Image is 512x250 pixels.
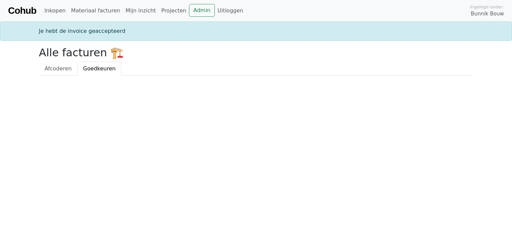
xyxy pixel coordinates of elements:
[158,4,189,17] a: Projecten
[83,65,116,72] span: Goedkeuren
[35,27,477,35] div: Je hebt de invoice geaccepteerd
[123,4,159,17] a: Mijn inzicht
[45,65,72,72] span: Afcoderen
[39,62,77,76] a: Afcoderen
[8,3,36,19] a: Cohub
[39,46,473,59] h2: Alle facturen 🏗️
[470,4,504,10] span: Ingelogd onder:
[68,4,123,17] a: Materiaal facturen
[471,10,504,18] span: Bunnik Bouw
[42,4,68,17] a: Inkopen
[77,62,121,76] a: Goedkeuren
[215,4,246,17] a: Uitloggen
[189,4,215,17] a: Admin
